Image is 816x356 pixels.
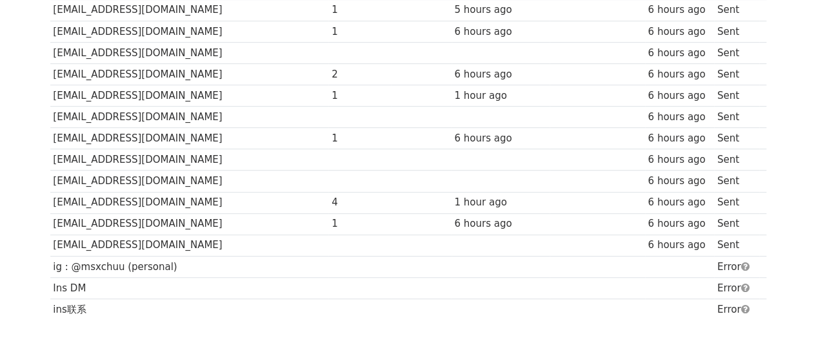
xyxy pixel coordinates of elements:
div: 1 [332,3,388,17]
div: 2 [332,67,388,82]
td: [EMAIL_ADDRESS][DOMAIN_NAME] [50,128,329,149]
div: 6 hours ago [454,131,546,146]
td: [EMAIL_ADDRESS][DOMAIN_NAME] [50,21,329,42]
td: Sent [714,128,759,149]
div: 5 hours ago [454,3,546,17]
td: Ins DM [50,277,329,298]
div: 6 hours ago [648,131,711,146]
div: 1 hour ago [454,89,546,103]
td: Sent [714,171,759,192]
div: 6 hours ago [648,67,711,82]
td: Sent [714,21,759,42]
td: Sent [714,213,759,235]
div: 6 hours ago [648,110,711,125]
td: ig : @msxchuu (personal) [50,256,329,277]
div: 6 hours ago [454,216,546,231]
div: 6 hours ago [648,238,711,253]
div: 6 hours ago [648,174,711,189]
div: 1 hour ago [454,195,546,210]
td: Sent [714,107,759,128]
td: Sent [714,63,759,85]
td: Error [714,256,759,277]
div: 6 hours ago [454,67,546,82]
div: 6 hours ago [648,195,711,210]
td: Sent [714,85,759,107]
td: ins联系 [50,298,329,320]
iframe: Chat Widget [751,294,816,356]
td: [EMAIL_ADDRESS][DOMAIN_NAME] [50,235,329,256]
div: 6 hours ago [454,25,546,39]
td: Sent [714,192,759,213]
div: 1 [332,25,388,39]
td: [EMAIL_ADDRESS][DOMAIN_NAME] [50,63,329,85]
div: 聊天小组件 [751,294,816,356]
td: Error [714,277,759,298]
td: Sent [714,149,759,171]
td: Error [714,298,759,320]
div: 4 [332,195,388,210]
td: [EMAIL_ADDRESS][DOMAIN_NAME] [50,107,329,128]
td: Sent [714,42,759,63]
div: 6 hours ago [648,46,711,61]
div: 6 hours ago [648,216,711,231]
td: Sent [714,235,759,256]
div: 1 [332,89,388,103]
div: 1 [332,216,388,231]
div: 6 hours ago [648,152,711,167]
td: [EMAIL_ADDRESS][DOMAIN_NAME] [50,171,329,192]
div: 6 hours ago [648,89,711,103]
div: 6 hours ago [648,25,711,39]
div: 1 [332,131,388,146]
td: [EMAIL_ADDRESS][DOMAIN_NAME] [50,192,329,213]
td: [EMAIL_ADDRESS][DOMAIN_NAME] [50,42,329,63]
td: [EMAIL_ADDRESS][DOMAIN_NAME] [50,149,329,171]
div: 6 hours ago [648,3,711,17]
td: [EMAIL_ADDRESS][DOMAIN_NAME] [50,213,329,235]
td: [EMAIL_ADDRESS][DOMAIN_NAME] [50,85,329,107]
